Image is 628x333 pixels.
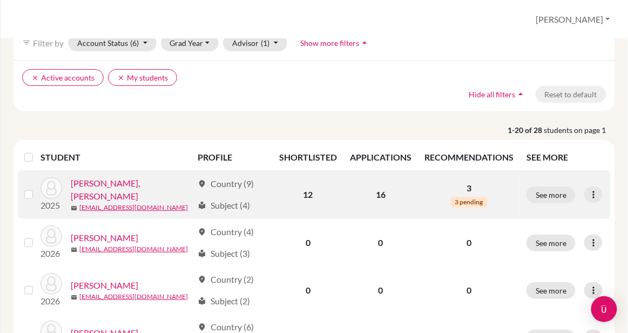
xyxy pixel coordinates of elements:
[71,205,77,211] span: mail
[343,267,418,314] td: 0
[71,247,77,253] span: mail
[591,296,617,322] div: Open Intercom Messenger
[544,124,615,136] span: students on page 1
[526,187,576,203] button: See more
[198,247,250,260] div: Subject (3)
[71,294,77,301] span: mail
[343,144,418,170] th: APPLICATIONS
[79,203,188,212] a: [EMAIL_ADDRESS][DOMAIN_NAME]
[33,38,64,48] span: Filter by
[40,199,62,212] p: 2025
[40,273,62,295] img: Cooper, Ella
[198,177,254,190] div: Country (9)
[22,69,104,86] button: clearActive accounts
[198,323,206,331] span: location_on
[460,86,536,103] button: Hide all filtersarrow_drop_up
[301,38,360,48] span: Show more filters
[79,244,188,254] a: [EMAIL_ADDRESS][DOMAIN_NAME]
[68,35,157,51] button: Account Status(6)
[40,247,62,260] p: 2026
[418,144,520,170] th: RECOMMENDATIONS
[198,275,206,284] span: location_on
[520,144,611,170] th: SEE MORE
[40,295,62,308] p: 2026
[273,144,343,170] th: SHORTLISTED
[516,89,526,99] i: arrow_drop_up
[31,74,39,82] i: clear
[343,219,418,267] td: 0
[424,284,514,297] p: 0
[198,201,206,210] span: local_library
[198,249,206,258] span: local_library
[191,144,273,170] th: PROFILE
[526,235,576,251] button: See more
[22,38,31,47] i: filter_list
[292,35,380,51] button: Show more filtersarrow_drop_up
[117,74,125,82] i: clear
[261,38,269,48] span: (1)
[161,35,219,51] button: Grad Year
[198,297,206,305] span: local_library
[360,37,370,48] i: arrow_drop_up
[40,177,62,199] img: Binoy, Savio
[424,182,514,195] p: 3
[451,197,488,208] span: 3 pending
[531,9,615,30] button: [PERSON_NAME]
[198,179,206,188] span: location_on
[198,199,250,212] div: Subject (4)
[273,267,343,314] td: 0
[536,86,606,103] button: Reset to default
[526,282,576,299] button: See more
[198,295,250,308] div: Subject (2)
[40,225,62,247] img: Chen, Jiayi
[508,124,544,136] strong: 1-20 of 28
[71,279,138,292] a: [PERSON_NAME]
[79,292,188,302] a: [EMAIL_ADDRESS][DOMAIN_NAME]
[108,69,177,86] button: clearMy students
[223,35,287,51] button: Advisor(1)
[71,177,193,203] a: [PERSON_NAME], [PERSON_NAME]
[71,231,138,244] a: [PERSON_NAME]
[198,225,254,238] div: Country (4)
[130,38,139,48] span: (6)
[198,273,254,286] div: Country (2)
[273,219,343,267] td: 0
[198,228,206,236] span: location_on
[424,236,514,249] p: 0
[273,170,343,219] td: 12
[469,90,516,99] span: Hide all filters
[40,144,191,170] th: STUDENT
[343,170,418,219] td: 16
